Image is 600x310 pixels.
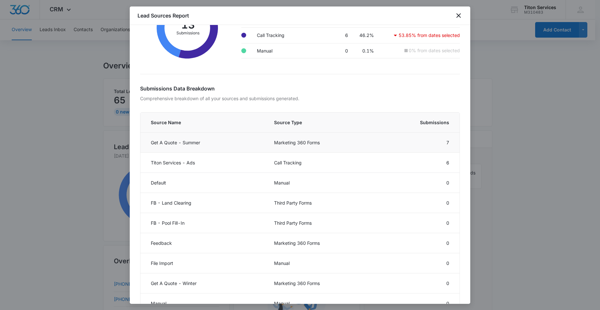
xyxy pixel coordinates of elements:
h1: Lead Sources Report [138,12,189,19]
p: Comprehensive breakdown of all your sources and submissions generated. [140,95,460,102]
td: Titon Services - Ads [140,153,266,173]
td: Marketing 360 Forms [266,233,375,253]
td: 0 [375,233,460,253]
td: 46.2% [353,27,379,43]
td: Third Party Forms [266,213,375,233]
button: close [455,12,462,19]
p: 0% from dates selected [409,48,460,53]
td: 0 [375,173,460,193]
h2: Submissions Data Breakdown [140,85,460,92]
span: Source Type [274,119,367,126]
td: Get A Quote - Winter [140,273,266,293]
td: 0 [310,43,353,58]
span: Submissions [383,119,449,126]
span: Source Name [151,119,258,126]
td: Marketing 360 Forms [266,133,375,153]
p: 53.85% from dates selected [399,33,460,38]
td: Feedback [140,233,266,253]
td: 0 [375,273,460,293]
td: Marketing 360 Forms [266,273,375,293]
td: Call Tracking [266,153,375,173]
td: 0 [375,193,460,213]
td: FB - Land Clearing [140,193,266,213]
td: Manual [252,43,310,58]
td: 6 [375,153,460,173]
td: 0 [375,253,460,273]
td: Manual [266,253,375,273]
td: Call Tracking [252,27,310,43]
td: Third Party Forms [266,193,375,213]
td: File Import [140,253,266,273]
td: 6 [310,27,353,43]
td: FB - Pool Fill-In [140,213,266,233]
td: 0 [375,213,460,233]
td: Manual [266,173,375,193]
td: Get A Quote - Summer [140,133,266,153]
td: Default [140,173,266,193]
td: 7 [375,133,460,153]
td: 0.1% [353,43,379,58]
